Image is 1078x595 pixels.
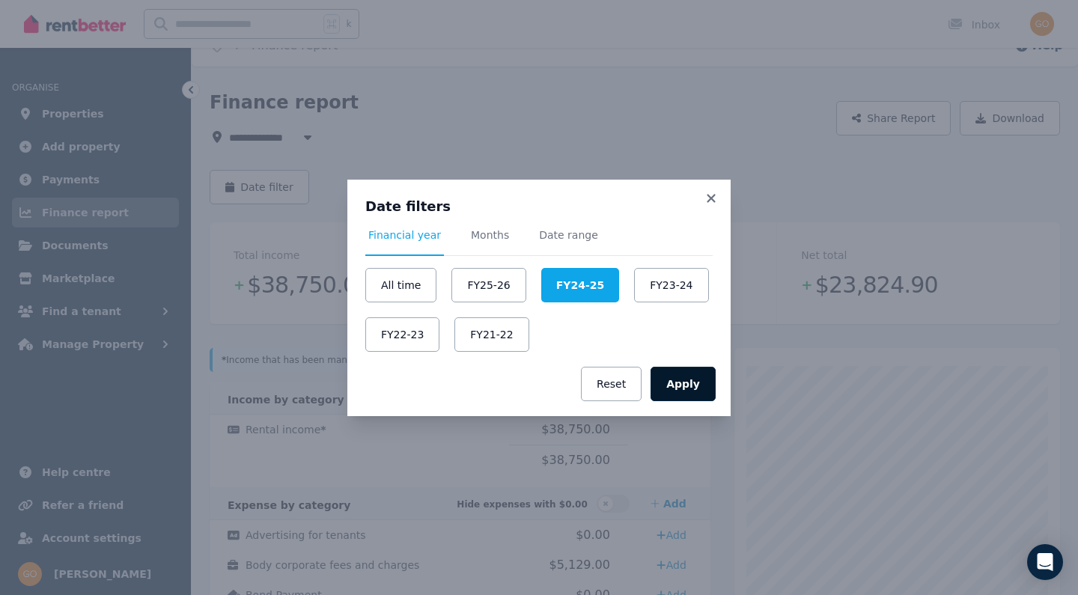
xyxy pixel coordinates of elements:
[634,268,708,302] button: FY23-24
[471,228,509,242] span: Months
[451,268,526,302] button: FY25-26
[541,268,619,302] button: FY24-25
[365,317,439,352] button: FY22-23
[581,367,642,401] button: Reset
[365,198,713,216] h3: Date filters
[1027,544,1063,580] div: Open Intercom Messenger
[539,228,598,242] span: Date range
[365,268,436,302] button: All time
[368,228,441,242] span: Financial year
[365,228,713,256] nav: Tabs
[651,367,716,401] button: Apply
[454,317,529,352] button: FY21-22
